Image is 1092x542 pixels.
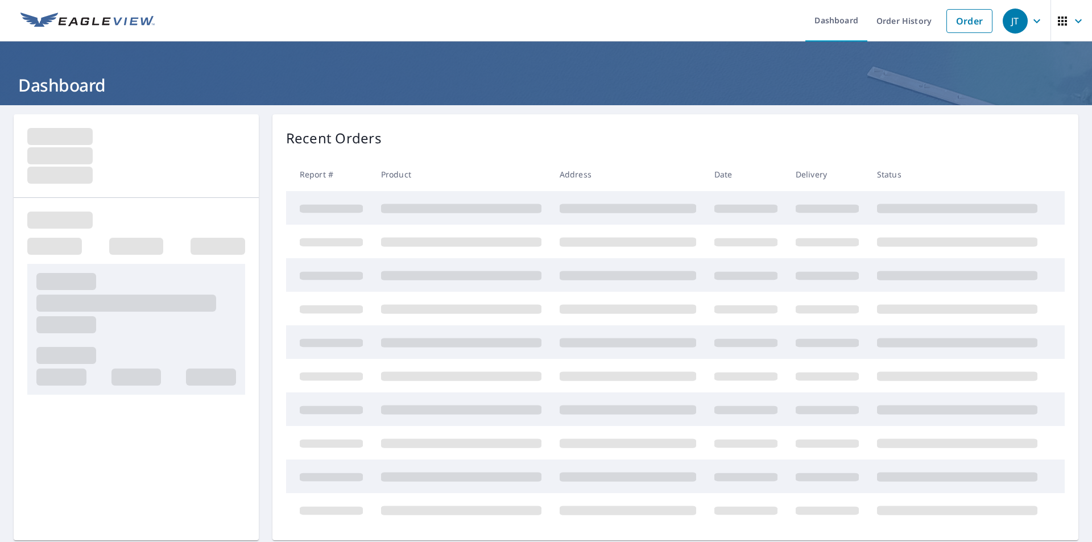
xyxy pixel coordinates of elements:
th: Date [705,158,787,191]
th: Product [372,158,551,191]
h1: Dashboard [14,73,1078,97]
img: EV Logo [20,13,155,30]
a: Order [946,9,992,33]
th: Delivery [787,158,868,191]
div: JT [1003,9,1028,34]
th: Report # [286,158,372,191]
p: Recent Orders [286,128,382,148]
th: Status [868,158,1046,191]
th: Address [551,158,705,191]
